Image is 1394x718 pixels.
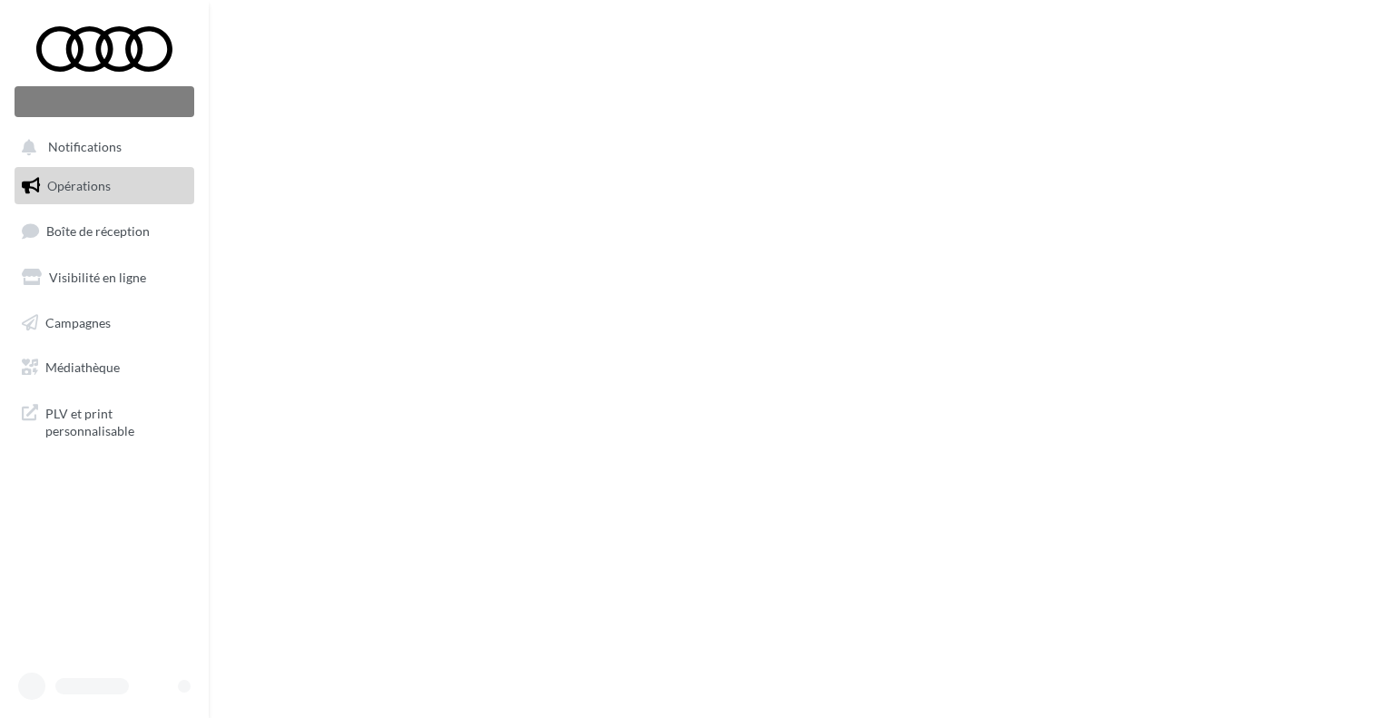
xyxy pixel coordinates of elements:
a: Visibilité en ligne [11,259,198,297]
span: Notifications [48,140,122,155]
span: Campagnes [45,314,111,329]
a: Boîte de réception [11,211,198,251]
span: PLV et print personnalisable [45,401,187,440]
span: Boîte de réception [46,223,150,239]
span: Médiathèque [45,359,120,375]
a: Médiathèque [11,349,198,387]
a: PLV et print personnalisable [11,394,198,448]
a: Campagnes [11,304,198,342]
a: Opérations [11,167,198,205]
div: Nouvelle campagne [15,86,194,117]
span: Visibilité en ligne [49,270,146,285]
span: Opérations [47,178,111,193]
